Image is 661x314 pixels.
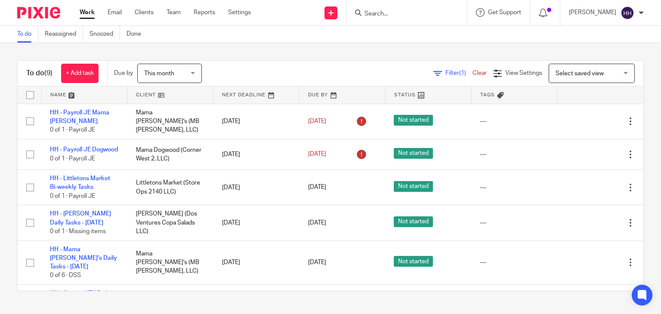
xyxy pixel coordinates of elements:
[50,290,111,305] a: HH - Quince ATX Daily Tasks - [DATE]
[394,148,433,159] span: Not started
[127,104,213,139] td: Mama [PERSON_NAME]'s (MB [PERSON_NAME], LLC)
[308,259,326,265] span: [DATE]
[505,70,542,76] span: View Settings
[50,211,111,225] a: HH - [PERSON_NAME] Daily Tasks - [DATE]
[308,151,326,157] span: [DATE]
[480,117,549,126] div: ---
[127,170,213,205] td: Littletons Market (Store Ops 2140 LLC)
[127,205,213,240] td: [PERSON_NAME] (Dos Ventures Copa Salads LLC)
[445,70,473,76] span: Filter
[194,8,215,17] a: Reports
[473,70,487,76] a: Clear
[480,92,495,97] span: Tags
[50,127,95,133] span: 0 of 1 · Payroll JE
[127,26,148,43] a: Done
[228,8,251,17] a: Settings
[50,246,117,270] a: HH - Mama [PERSON_NAME]'s Daily Tasks - [DATE]
[213,240,300,285] td: [DATE]
[480,258,549,267] div: ---
[213,205,300,240] td: [DATE]
[394,256,433,267] span: Not started
[480,150,549,159] div: ---
[61,64,99,83] a: + Add task
[213,139,300,169] td: [DATE]
[144,71,174,77] span: This month
[488,9,521,15] span: Get Support
[364,10,441,18] input: Search
[17,26,38,43] a: To do
[135,8,154,17] a: Clients
[394,115,433,126] span: Not started
[213,170,300,205] td: [DATE]
[308,220,326,226] span: [DATE]
[459,70,466,76] span: (1)
[556,71,604,77] span: Select saved view
[90,26,120,43] a: Snoozed
[50,273,81,279] span: 0 of 6 · DSS
[50,110,109,124] a: HH - Payroll JE Mama [PERSON_NAME]
[50,193,95,199] span: 0 of 1 · Payroll JE
[50,156,95,162] span: 0 of 1 · Payroll JE
[480,183,549,192] div: ---
[80,8,95,17] a: Work
[17,7,60,18] img: Pixie
[50,228,106,234] span: 0 of 1 · Missing items
[127,240,213,285] td: Mama [PERSON_NAME]'s (MB [PERSON_NAME], LLC)
[480,219,549,227] div: ---
[50,175,110,190] a: HH - Littletons Market Bi-weekly Tasks
[394,181,433,192] span: Not started
[621,6,634,20] img: svg%3E
[45,26,83,43] a: Reassigned
[50,147,118,153] a: HH - Payroll JE Dogwood
[108,8,122,17] a: Email
[127,139,213,169] td: Mama Dogwood (Corner West 2, LLC)
[167,8,181,17] a: Team
[114,69,133,77] p: Due by
[44,70,53,77] span: (9)
[308,118,326,124] span: [DATE]
[569,8,616,17] p: [PERSON_NAME]
[213,104,300,139] td: [DATE]
[394,216,433,227] span: Not started
[26,69,53,78] h1: To do
[308,185,326,191] span: [DATE]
